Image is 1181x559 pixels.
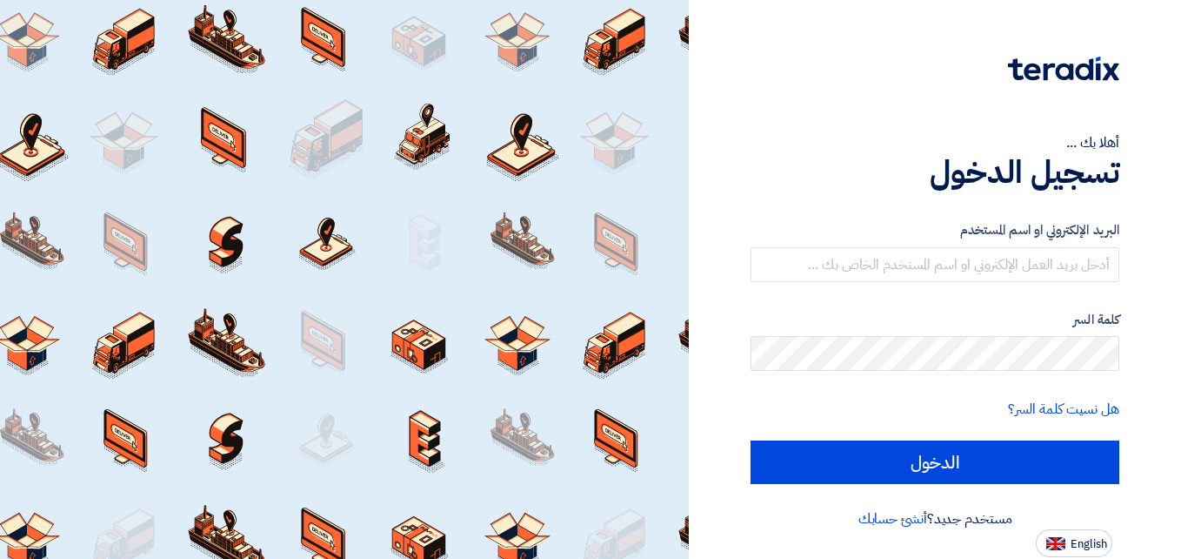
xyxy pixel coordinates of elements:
[751,310,1119,330] label: كلمة السر
[1008,57,1119,81] img: Teradix logo
[858,508,927,529] a: أنشئ حسابك
[1008,399,1119,420] a: هل نسيت كلمة السر؟
[1071,538,1107,550] span: English
[751,153,1119,192] h1: تسجيل الدخول
[751,441,1119,484] input: الدخول
[751,247,1119,282] input: أدخل بريد العمل الإلكتروني او اسم المستخدم الخاص بك ...
[751,220,1119,240] label: البريد الإلكتروني او اسم المستخدم
[1046,537,1065,550] img: en-US.png
[1036,529,1112,557] button: English
[751,132,1119,153] div: أهلا بك ...
[751,508,1119,529] div: مستخدم جديد؟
